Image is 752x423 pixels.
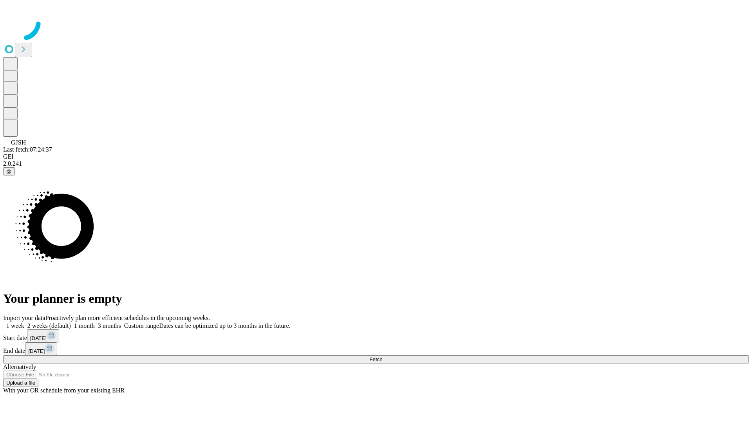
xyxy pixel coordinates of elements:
[74,322,95,329] span: 1 month
[3,315,45,321] span: Import your data
[28,348,45,354] span: [DATE]
[369,356,382,362] span: Fetch
[3,160,749,167] div: 2.0.241
[3,146,52,153] span: Last fetch: 07:24:37
[30,335,47,341] span: [DATE]
[25,342,57,355] button: [DATE]
[3,167,15,175] button: @
[6,168,12,174] span: @
[3,387,125,394] span: With your OR schedule from your existing EHR
[27,329,59,342] button: [DATE]
[98,322,121,329] span: 3 months
[3,355,749,363] button: Fetch
[3,342,749,355] div: End date
[124,322,159,329] span: Custom range
[3,329,749,342] div: Start date
[11,139,26,146] span: GJSH
[6,322,24,329] span: 1 week
[3,363,36,370] span: Alternatively
[45,315,210,321] span: Proactively plan more efficient schedules in the upcoming weeks.
[3,379,38,387] button: Upload a file
[159,322,290,329] span: Dates can be optimized up to 3 months in the future.
[3,291,749,306] h1: Your planner is empty
[3,153,749,160] div: GEI
[27,322,71,329] span: 2 weeks (default)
